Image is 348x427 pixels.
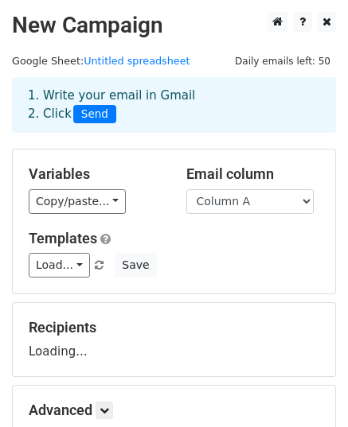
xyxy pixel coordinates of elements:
div: 1. Write your email in Gmail 2. Click [16,87,332,123]
h5: Recipients [29,319,319,336]
div: Loading... [29,319,319,360]
a: Templates [29,230,97,246]
small: Google Sheet: [12,55,190,67]
a: Daily emails left: 50 [229,55,336,67]
a: Copy/paste... [29,189,126,214]
h5: Advanced [29,402,319,419]
span: Send [73,105,116,124]
h5: Email column [186,165,320,183]
span: Daily emails left: 50 [229,52,336,70]
h5: Variables [29,165,162,183]
a: Untitled spreadsheet [84,55,190,67]
a: Load... [29,253,90,278]
h2: New Campaign [12,12,336,39]
button: Save [115,253,156,278]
